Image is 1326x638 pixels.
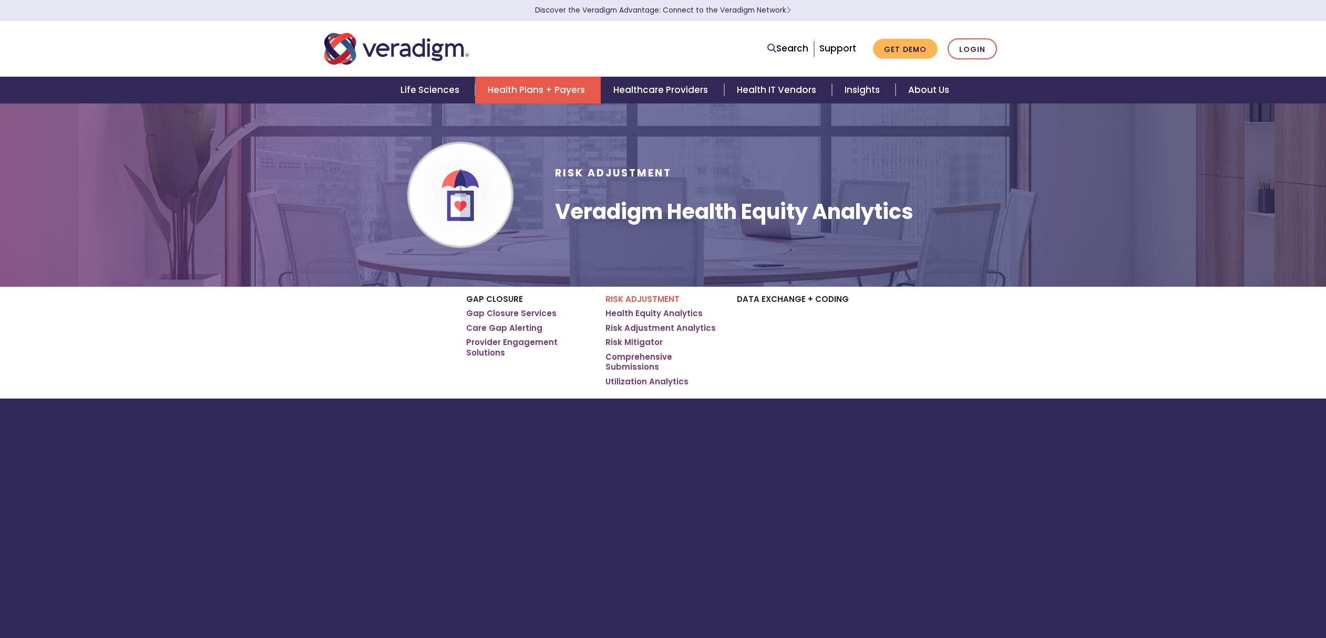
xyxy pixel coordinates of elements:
a: Risk Adjustment Analytics [605,323,716,333]
a: About Us [896,77,962,103]
a: Utilization Analytics [605,376,688,387]
a: Get Demo [873,39,938,59]
a: Gap Closure Services [466,308,557,319]
a: Health IT Vendors [724,77,832,103]
a: Search [767,41,808,56]
a: Discover the Veradigm Advantage: Connect to the Veradigm NetworkLearn More [535,5,791,15]
a: Insights [832,77,896,103]
a: Life Sciences [388,77,475,103]
a: Support [819,42,856,55]
a: Provider Engagement Solutions [466,337,590,358]
span: Risk Adjustment [555,166,672,180]
span: Learn More [786,5,791,15]
h1: Veradigm Health Equity Analytics [555,199,913,224]
a: Healthcare Providers [601,77,724,103]
a: Login [948,38,997,60]
a: Risk Mitigator [605,337,663,348]
a: Comprehensive Submissions [605,352,721,372]
a: Care Gap Alerting [466,323,542,333]
a: Health Plans + Payers [475,77,601,103]
img: Veradigm logo [324,32,469,66]
a: Health Equity Analytics [605,308,703,319]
